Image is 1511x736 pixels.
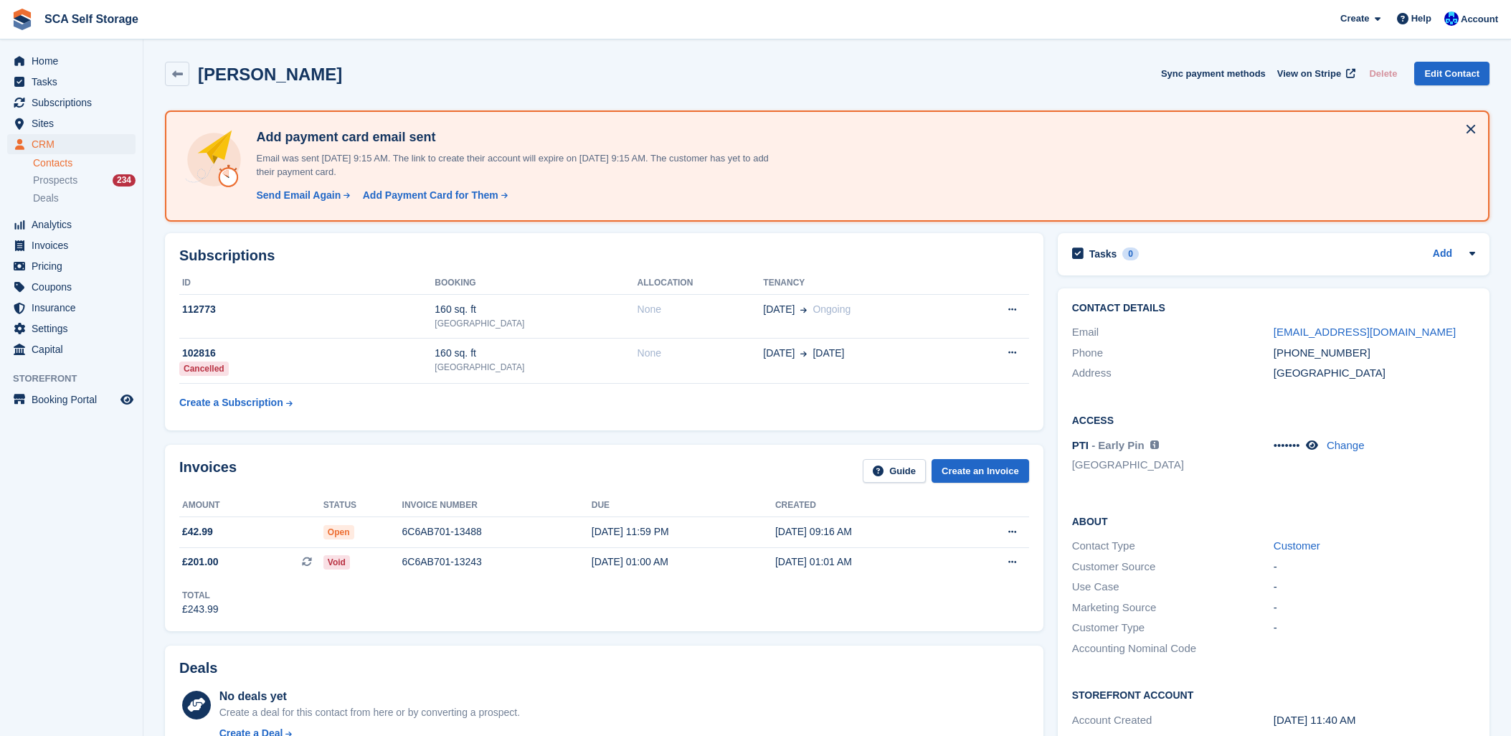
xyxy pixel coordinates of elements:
span: [DATE] [763,302,795,317]
a: menu [7,72,136,92]
span: Subscriptions [32,93,118,113]
div: Total [182,589,219,602]
a: Guide [863,459,926,483]
div: Create a deal for this contact from here or by converting a prospect. [219,705,520,720]
a: Create a Subscription [179,390,293,416]
img: add-payment-card-4dbda4983b697a7845d177d07a5d71e8a16f1ec00487972de202a45f1e8132f5.svg [184,129,245,190]
th: Booking [435,272,637,295]
a: menu [7,235,136,255]
div: - [1274,559,1475,575]
a: menu [7,298,136,318]
h2: Storefront Account [1072,687,1475,702]
div: [PHONE_NUMBER] [1274,345,1475,362]
div: None [638,346,764,361]
h2: Tasks [1089,247,1117,260]
img: stora-icon-8386f47178a22dfd0bd8f6a31ec36ba5ce8667c1dd55bd0f319d3a0aa187defe.svg [11,9,33,30]
a: menu [7,390,136,410]
a: menu [7,339,136,359]
a: SCA Self Storage [39,7,144,31]
a: Contacts [33,156,136,170]
button: Delete [1363,62,1403,85]
span: View on Stripe [1277,67,1341,81]
span: Pricing [32,256,118,276]
h2: Contact Details [1072,303,1475,314]
div: Customer Source [1072,559,1274,575]
h2: Subscriptions [179,247,1029,264]
a: menu [7,214,136,235]
div: Address [1072,365,1274,382]
div: 160 sq. ft [435,346,637,361]
th: Created [775,494,957,517]
div: 0 [1122,247,1139,260]
span: Help [1411,11,1431,26]
div: - [1274,579,1475,595]
a: menu [7,93,136,113]
span: Invoices [32,235,118,255]
div: Account Created [1072,712,1274,729]
div: Email [1072,324,1274,341]
a: menu [7,134,136,154]
a: menu [7,319,136,339]
th: Tenancy [763,272,961,295]
span: Sites [32,113,118,133]
span: Open [323,525,354,539]
span: Tasks [32,72,118,92]
div: [DATE] 01:00 AM [592,555,775,570]
div: Accounting Nominal Code [1072,641,1274,657]
th: Allocation [638,272,764,295]
span: £201.00 [182,555,219,570]
span: ••••••• [1274,439,1300,451]
span: Capital [32,339,118,359]
div: Cancelled [179,362,229,376]
span: - Early Pin [1091,439,1144,451]
th: Invoice number [402,494,592,517]
div: 234 [113,174,136,187]
div: 6C6AB701-13243 [402,555,592,570]
div: [DATE] 09:16 AM [775,524,957,539]
span: CRM [32,134,118,154]
div: 160 sq. ft [435,302,637,317]
div: [GEOGRAPHIC_DATA] [435,361,637,374]
a: Prospects 234 [33,173,136,188]
a: Change [1327,439,1365,451]
div: No deals yet [219,688,520,705]
h2: About [1072,514,1475,528]
th: Due [592,494,775,517]
div: [DATE] 11:59 PM [592,524,775,539]
th: ID [179,272,435,295]
a: Customer [1274,539,1320,552]
a: [EMAIL_ADDRESS][DOMAIN_NAME] [1274,326,1456,338]
button: Sync payment methods [1161,62,1266,85]
div: Send Email Again [256,188,341,203]
a: Preview store [118,391,136,408]
span: Create [1340,11,1369,26]
span: [DATE] [763,346,795,361]
a: menu [7,51,136,71]
div: Use Case [1072,579,1274,595]
span: PTI [1072,439,1089,451]
h2: Invoices [179,459,237,483]
a: Add [1433,246,1452,263]
div: Create a Subscription [179,395,283,410]
h4: Add payment card email sent [250,129,788,146]
li: [GEOGRAPHIC_DATA] [1072,457,1274,473]
img: icon-info-grey-7440780725fd019a000dd9b08b2336e03edf1995a4989e88bcd33f0948082b44.svg [1150,440,1159,449]
div: [GEOGRAPHIC_DATA] [1274,365,1475,382]
span: Storefront [13,372,143,386]
div: - [1274,600,1475,616]
h2: Access [1072,412,1475,427]
a: Edit Contact [1414,62,1489,85]
div: None [638,302,764,317]
div: 6C6AB701-13488 [402,524,592,539]
h2: [PERSON_NAME] [198,65,342,84]
span: Settings [32,319,118,339]
div: 112773 [179,302,435,317]
th: Status [323,494,402,517]
a: menu [7,256,136,276]
img: Kelly Neesham [1444,11,1459,26]
div: - [1274,620,1475,636]
span: Coupons [32,277,118,297]
h2: Deals [179,660,217,676]
span: Ongoing [813,303,851,315]
th: Amount [179,494,323,517]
